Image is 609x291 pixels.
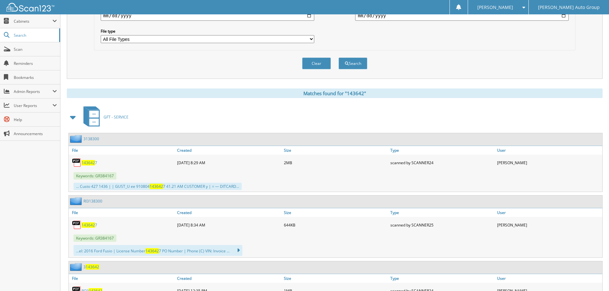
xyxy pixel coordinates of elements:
span: 143642 [145,248,159,254]
div: [DATE] 8:29 AM [176,156,282,169]
a: Size [282,208,389,217]
span: Search [14,33,56,38]
a: 3143642 [83,264,99,270]
a: Size [282,274,389,283]
div: [PERSON_NAME] [496,218,602,231]
a: User [496,146,602,155]
a: File [69,208,176,217]
div: [PERSON_NAME] [496,156,602,169]
div: scanned by SCANNER24 [389,156,496,169]
img: PDF.png [72,158,82,167]
a: Created [176,208,282,217]
div: ... Custo 427 1436 | | GUST_U ee 910804 7 41.21 AM CUSTOMER y | = — DITCARD... [74,183,242,190]
div: 644KB [282,218,389,231]
img: PDF.png [72,220,82,230]
span: GFT - SERVICE [104,114,129,120]
a: Size [282,146,389,155]
a: File [69,146,176,155]
span: Keywords: GR384167 [74,234,116,242]
span: [PERSON_NAME] Auto Group [538,5,600,9]
button: Search [339,57,367,69]
button: Clear [302,57,331,69]
a: RI3138300 [83,198,102,204]
span: User Reports [14,103,52,108]
a: File [69,274,176,283]
img: scan123-logo-white.svg [6,3,54,11]
div: scanned by SCANNER25 [389,218,496,231]
img: folder2.png [70,263,83,271]
span: Admin Reports [14,89,52,94]
span: Announcements [14,131,57,136]
a: Type [389,146,496,155]
span: 143642 [86,264,99,270]
img: folder2.png [70,197,83,205]
span: Help [14,117,57,122]
div: ...el: 2016 Ford Fusio | License Number 7 PO Number | Phone (C) VIN: Invoice ... [74,245,242,256]
span: Reminders [14,61,57,66]
a: GFT - SERVICE [80,104,129,130]
a: 3138300 [83,136,99,142]
div: 2MB [282,156,389,169]
a: User [496,208,602,217]
a: Created [176,274,282,283]
span: 143642 [150,184,163,189]
a: Type [389,208,496,217]
input: start [101,11,314,21]
iframe: Chat Widget [577,260,609,291]
span: Keywords: GR384167 [74,172,116,180]
span: Scan [14,47,57,52]
input: end [355,11,569,21]
a: Type [389,274,496,283]
label: File type [101,28,314,34]
a: 1436427 [82,160,97,165]
div: Matches found for "143642" [67,88,603,98]
img: folder2.png [70,135,83,143]
span: [PERSON_NAME] [477,5,513,9]
span: 143642 [82,222,95,228]
a: Created [176,146,282,155]
a: 1436427 [82,222,97,228]
div: [DATE] 8:34 AM [176,218,282,231]
span: Cabinets [14,19,52,24]
a: User [496,274,602,283]
span: 143642 [82,160,95,165]
span: Bookmarks [14,75,57,80]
